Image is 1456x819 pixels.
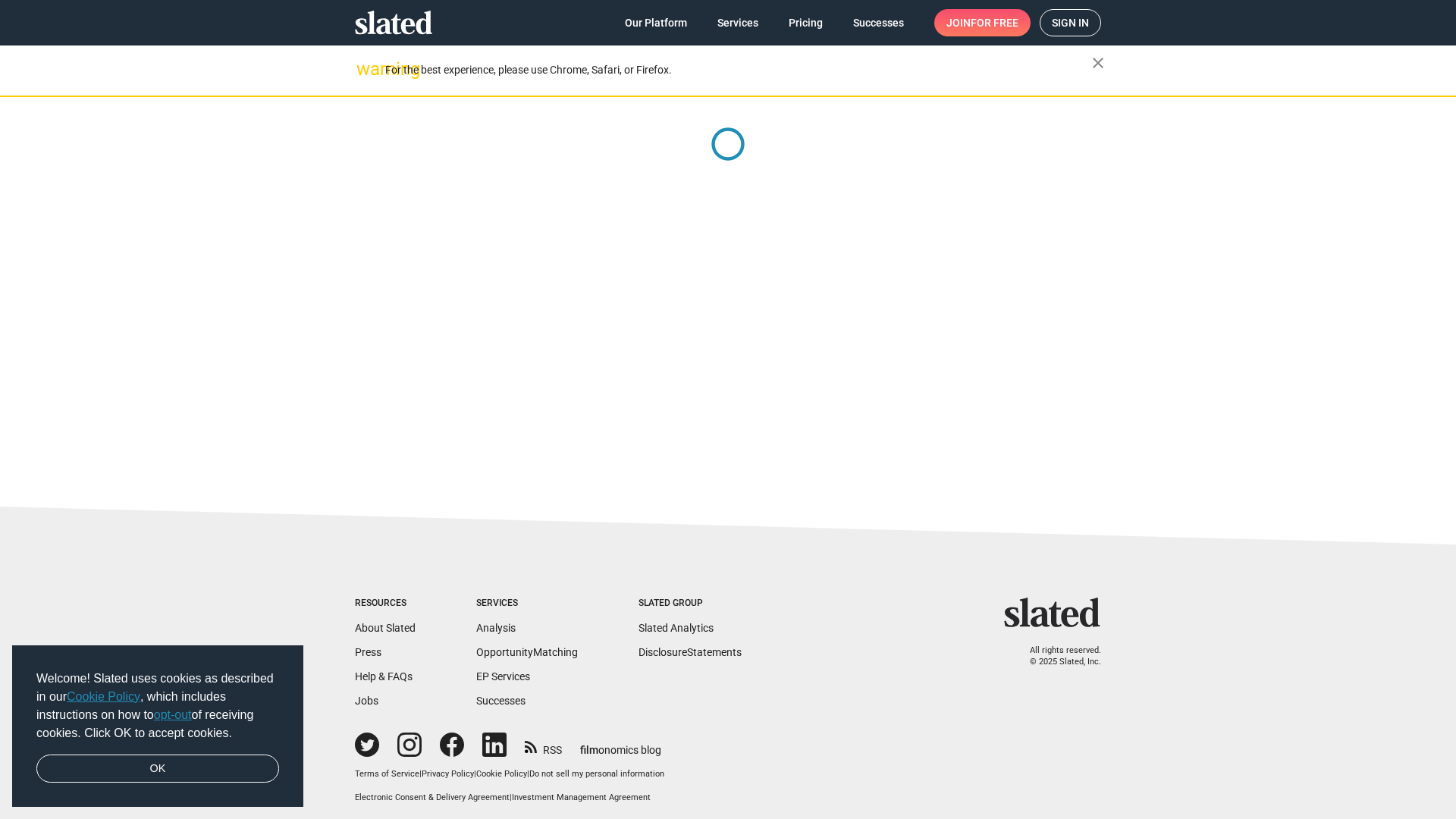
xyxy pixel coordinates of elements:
[476,670,530,682] a: EP Services
[789,9,823,36] span: Pricing
[355,792,510,802] a: Electronic Consent & Delivery Agreement
[355,622,416,634] a: About Slated
[525,734,562,758] a: RSS
[355,695,378,707] a: Jobs
[1014,645,1101,667] p: All rights reserved. © 2025 Slated, Inc.
[1052,10,1089,36] span: Sign in
[512,792,651,802] a: Investment Management Agreement
[476,769,527,779] a: Cookie Policy
[356,60,375,78] mat-icon: warning
[639,646,742,658] a: DisclosureStatements
[12,645,303,808] div: cookieconsent
[639,598,742,610] div: Slated Group
[419,769,422,779] span: |
[476,598,578,610] div: Services
[529,769,664,780] button: Do not sell my personal information
[971,9,1018,36] span: for free
[67,690,140,703] a: Cookie Policy
[705,9,770,36] a: Services
[36,755,279,783] a: dismiss cookie message
[355,670,413,682] a: Help & FAQs
[355,646,381,658] a: Press
[422,769,474,779] a: Privacy Policy
[36,670,279,742] span: Welcome! Slated uses cookies as described in our , which includes instructions on how to of recei...
[853,9,904,36] span: Successes
[841,9,916,36] a: Successes
[777,9,835,36] a: Pricing
[527,769,529,779] span: |
[639,622,714,634] a: Slated Analytics
[154,708,192,721] a: opt-out
[510,792,512,802] span: |
[717,9,758,36] span: Services
[476,695,526,707] a: Successes
[946,9,1018,36] span: Join
[474,769,476,779] span: |
[580,731,661,758] a: filmonomics blog
[385,60,1092,80] div: For the best experience, please use Chrome, Safari, or Firefox.
[355,598,416,610] div: Resources
[476,646,578,658] a: OpportunityMatching
[1089,54,1107,72] mat-icon: close
[625,9,687,36] span: Our Platform
[476,622,516,634] a: Analysis
[580,744,598,756] span: film
[1040,9,1101,36] a: Sign in
[613,9,699,36] a: Our Platform
[355,769,419,779] a: Terms of Service
[934,9,1031,36] a: Joinfor free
